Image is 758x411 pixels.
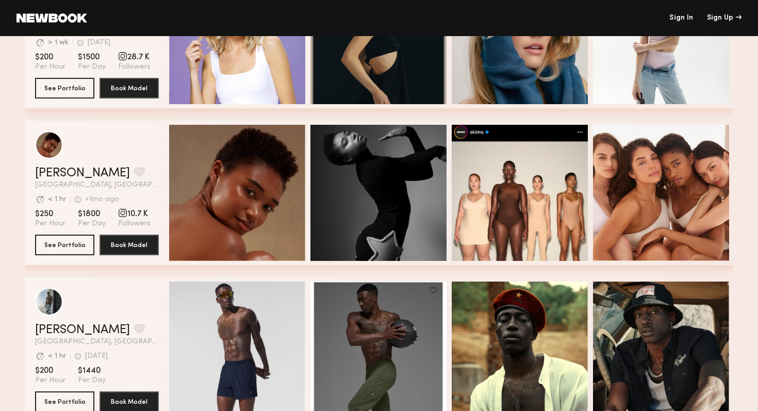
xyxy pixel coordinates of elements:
[35,376,65,385] span: Per Hour
[118,52,151,62] span: 28.7 K
[35,78,94,98] button: See Portfolio
[35,219,65,228] span: Per Hour
[118,219,151,228] span: Followers
[35,366,65,376] span: $200
[88,39,110,46] div: [DATE]
[35,324,130,336] a: [PERSON_NAME]
[100,235,159,255] button: Book Model
[48,39,69,46] div: > 1 wk
[78,62,106,72] span: Per Day
[78,366,106,376] span: $1440
[100,78,159,98] button: Book Model
[707,14,741,22] div: Sign Up
[78,209,106,219] span: $1800
[669,14,693,22] a: Sign In
[48,196,66,203] div: < 1 hr
[85,353,108,360] div: [DATE]
[35,62,65,72] span: Per Hour
[35,182,159,189] span: [GEOGRAPHIC_DATA], [GEOGRAPHIC_DATA]
[35,167,130,179] a: [PERSON_NAME]
[35,52,65,62] span: $200
[118,62,151,72] span: Followers
[35,235,94,255] button: See Portfolio
[78,219,106,228] span: Per Day
[78,376,106,385] span: Per Day
[48,353,66,360] div: < 1 hr
[85,196,119,203] div: +1mo ago
[118,209,151,219] span: 10.7 K
[78,52,106,62] span: $1500
[35,209,65,219] span: $250
[35,338,159,346] span: [GEOGRAPHIC_DATA], [GEOGRAPHIC_DATA]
